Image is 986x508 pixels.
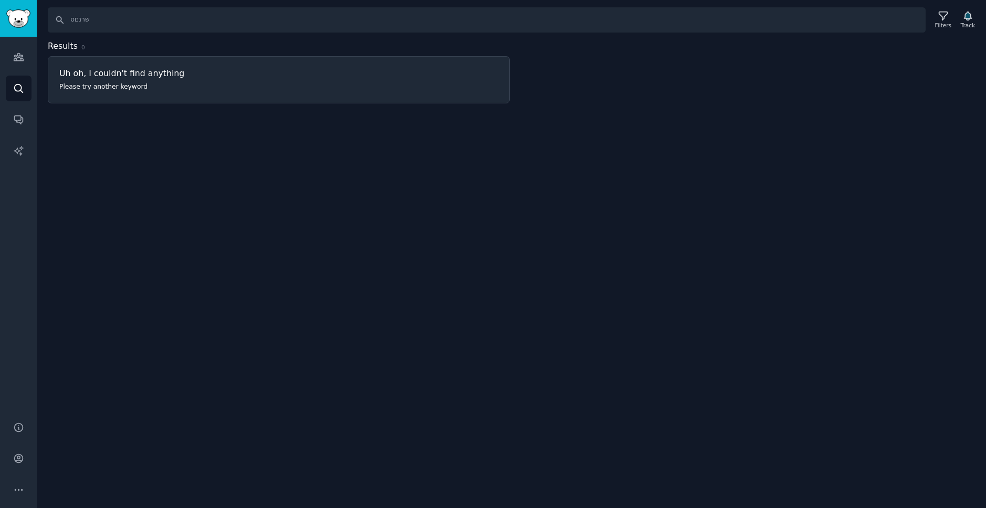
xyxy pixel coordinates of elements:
[48,7,926,33] input: Search Keyword
[6,9,30,28] img: GummySearch logo
[935,22,951,29] div: Filters
[957,9,979,31] button: Track
[81,44,85,50] span: 0
[59,82,324,92] p: Please try another keyword
[59,68,498,79] h3: Uh oh, I couldn't find anything
[48,40,78,53] span: Results
[961,22,975,29] div: Track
